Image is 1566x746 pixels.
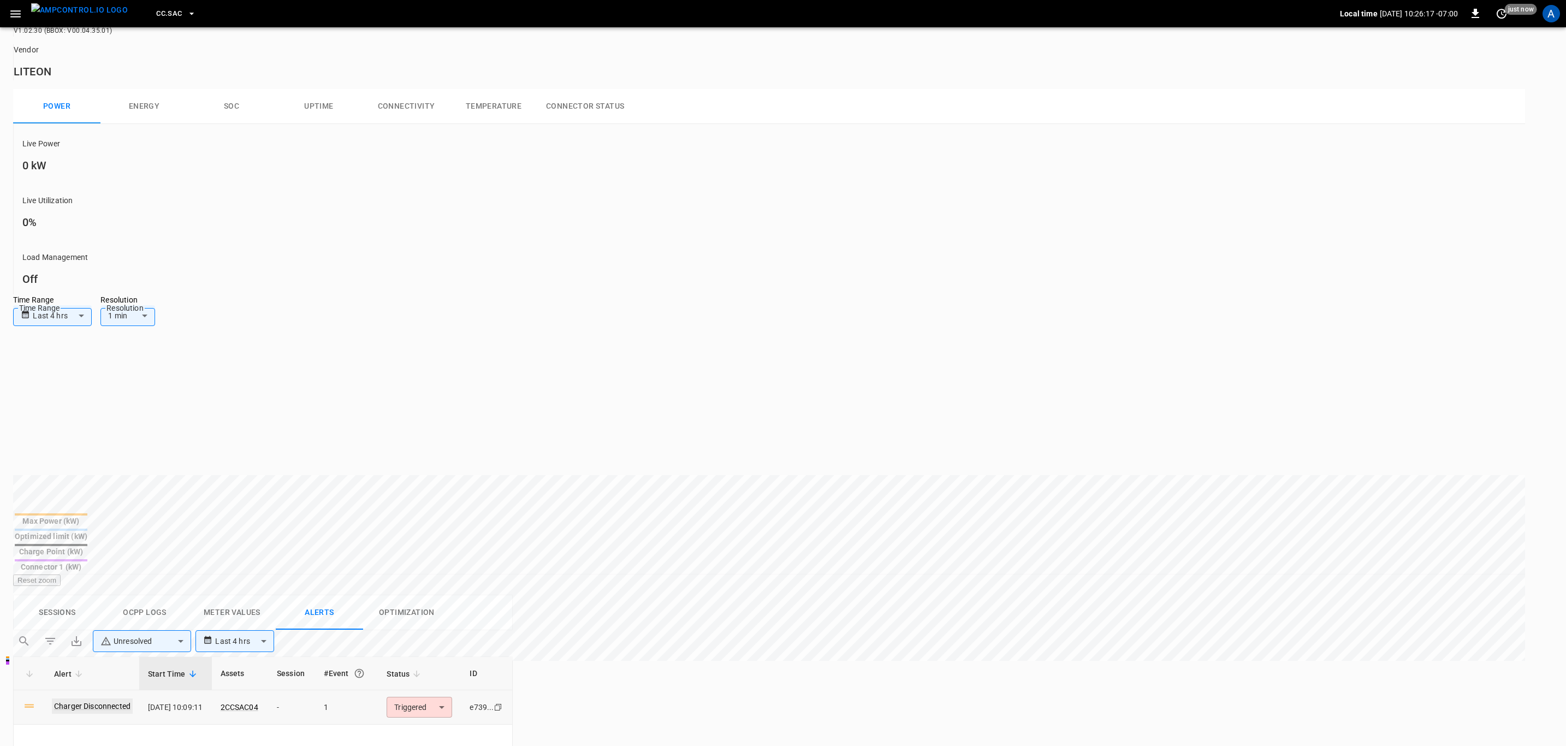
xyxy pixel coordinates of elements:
[188,89,275,124] button: SOC
[1340,8,1378,19] p: Local time
[54,667,86,680] span: Alert
[268,690,315,725] td: -
[215,631,274,652] div: Last 4 hrs
[22,195,1490,206] p: Live Utilization
[275,89,363,124] button: Uptime
[22,157,1490,174] h6: 0 kW
[1543,5,1560,22] div: profile-icon
[100,636,174,647] div: Unresolved
[268,657,315,690] th: Session
[324,664,369,683] div: #Event
[349,664,369,683] button: An event is a single occurrence of an issue. An alert groups related events for the same asset, m...
[1380,8,1458,19] p: [DATE] 10:26:17 -07:00
[100,294,155,305] label: Resolution
[22,252,1490,263] p: Load Management
[14,63,112,80] h6: LITEON
[470,702,494,713] div: e739...
[188,595,276,630] button: Meter Values
[52,698,133,714] a: Charger Disconnected
[100,305,155,326] div: 1 min
[14,27,112,34] span: V1.02.30 (BBOX: V00.04.35.01)
[13,294,92,305] label: Time Range
[139,690,212,725] td: [DATE] 10:09:11
[537,89,633,124] button: Connector Status
[156,8,182,20] span: CC.SAC
[1493,5,1510,22] button: set refresh interval
[363,89,450,124] button: Connectivity
[493,701,504,713] div: copy
[450,89,537,124] button: Temperature
[461,657,512,690] th: ID
[31,3,128,17] img: ampcontrol.io logo
[276,595,363,630] button: Alerts
[33,305,92,326] div: Last 4 hrs
[387,697,452,718] div: Triggered
[13,89,100,124] button: Power
[22,270,1490,288] h6: Off
[221,703,258,712] a: 2CCSAC04
[1505,4,1537,15] span: just now
[101,595,188,630] button: Ocpp logs
[14,44,112,55] p: Vendor
[152,3,200,25] button: CC.SAC
[387,667,424,680] span: Status
[22,214,1490,231] h6: 0%
[100,89,188,124] button: Energy
[22,138,1490,149] p: Live Power
[315,690,378,725] td: 1
[14,595,101,630] button: Sessions
[148,667,200,680] span: Start Time
[212,657,268,690] th: Assets
[363,595,450,630] button: Optimization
